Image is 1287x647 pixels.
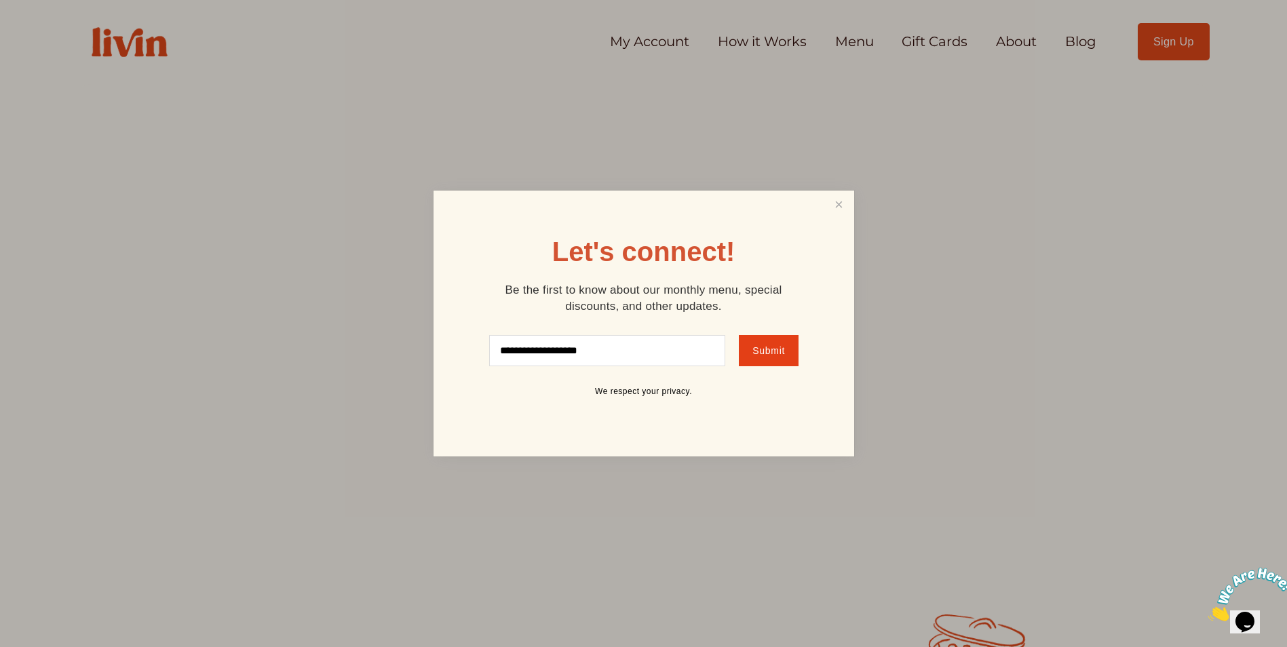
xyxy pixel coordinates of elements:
span: Submit [752,345,785,356]
p: We respect your privacy. [481,387,807,397]
a: Close [826,193,851,218]
img: Chat attention grabber [5,5,90,59]
iframe: chat widget [1203,562,1287,627]
button: Submit [739,335,798,366]
p: Be the first to know about our monthly menu, special discounts, and other updates. [481,282,807,315]
h1: Let's connect! [552,238,735,265]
